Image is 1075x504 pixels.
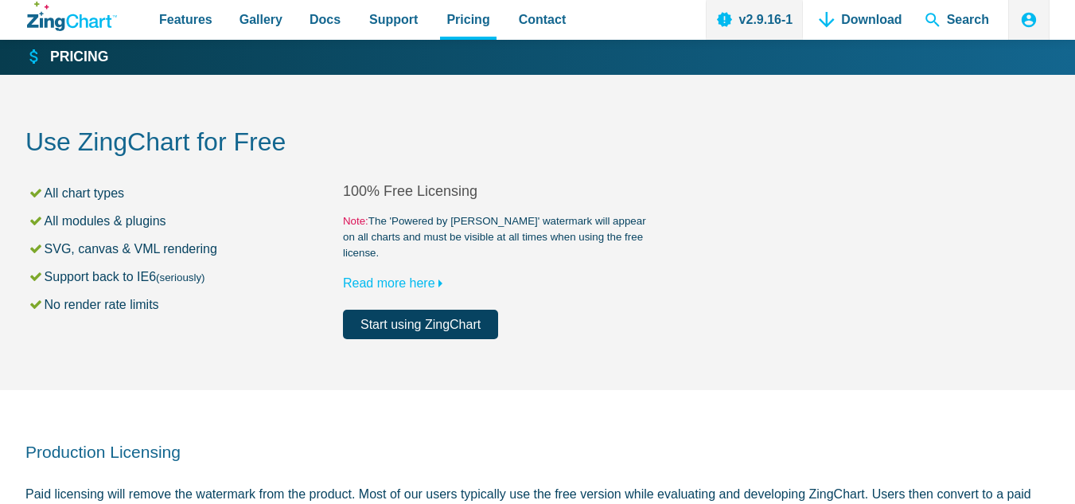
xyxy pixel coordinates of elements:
[343,182,660,201] h2: 100% Free Licensing
[310,9,341,30] span: Docs
[50,50,108,64] strong: Pricing
[343,215,368,227] span: Note:
[25,126,1050,162] h2: Use ZingChart for Free
[27,2,117,31] a: ZingChart Logo. Click to return to the homepage
[159,9,212,30] span: Features
[28,238,343,260] li: SVG, canvas & VML rendering
[25,441,1050,463] h2: Production Licensing
[27,48,108,67] a: Pricing
[343,276,450,290] a: Read more here
[240,9,282,30] span: Gallery
[343,213,660,261] small: The 'Powered by [PERSON_NAME]' watermark will appear on all charts and must be visible at all tim...
[28,266,343,287] li: Support back to IE6
[369,9,418,30] span: Support
[446,9,489,30] span: Pricing
[156,272,204,283] small: (seriously)
[28,210,343,232] li: All modules & plugins
[519,9,567,30] span: Contact
[28,294,343,315] li: No render rate limits
[343,310,498,339] a: Start using ZingChart
[28,182,343,204] li: All chart types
